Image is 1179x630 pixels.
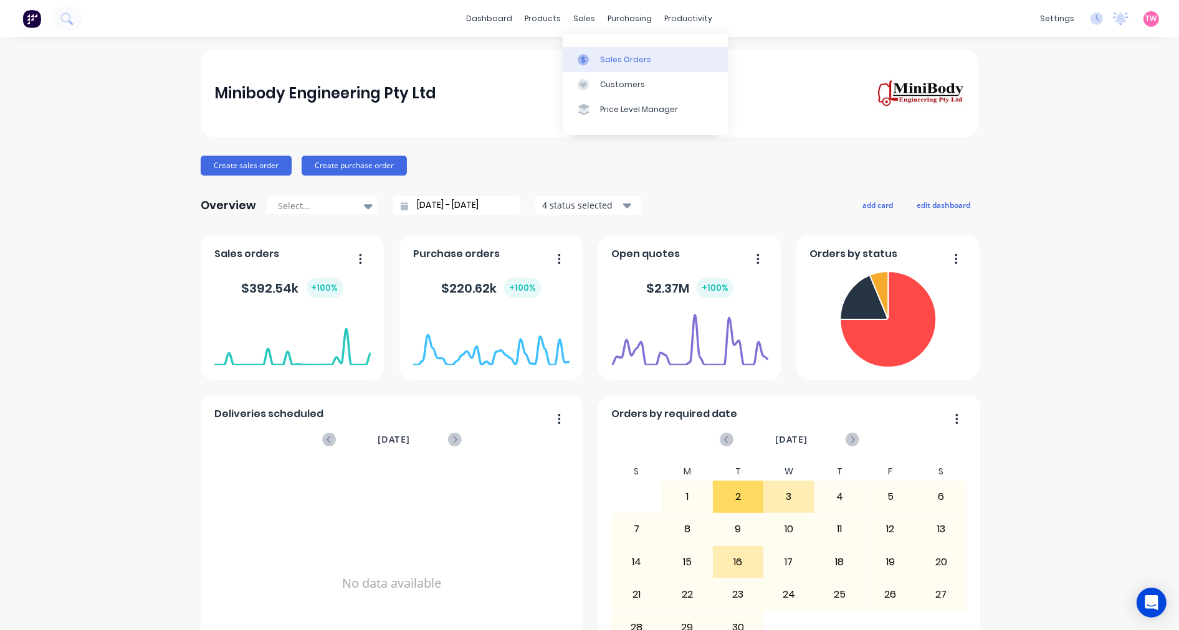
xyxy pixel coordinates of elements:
div: 27 [917,579,967,610]
div: 1 [662,481,712,512]
div: 17 [764,547,814,578]
div: W [763,463,814,481]
div: productivity [659,9,719,28]
div: F [865,463,916,481]
div: Customers [600,79,645,90]
div: 22 [662,579,712,610]
div: $ 220.62k [441,278,541,298]
div: 24 [764,579,814,610]
div: 2 [714,481,763,512]
div: + 100 % [307,278,343,298]
div: Sales Orders [600,54,651,65]
button: 4 status selected [535,196,641,215]
div: Price Level Manager [600,104,678,115]
div: 3 [764,481,814,512]
div: 19 [866,547,915,578]
span: [DATE] [378,433,410,446]
div: 7 [612,514,662,545]
a: Customers [563,72,728,97]
div: S [611,463,662,481]
div: 9 [714,514,763,545]
span: [DATE] [775,433,808,446]
img: Minibody Engineering Pty Ltd [877,79,965,108]
div: 26 [866,579,915,610]
button: Create sales order [201,156,292,176]
div: 13 [917,514,967,545]
span: Open quotes [612,247,680,261]
div: 4 status selected [542,199,621,212]
div: Overview [201,193,256,218]
div: Minibody Engineering Pty Ltd [214,81,436,106]
div: 10 [764,514,814,545]
div: products [519,9,568,28]
div: 11 [815,514,865,545]
span: Deliveries scheduled [214,407,323,421]
span: TW [1146,13,1157,24]
span: Purchase orders [413,247,500,261]
img: Factory [22,9,41,28]
div: + 100 % [697,278,733,298]
div: + 100 % [504,278,541,298]
div: sales [568,9,602,28]
div: 15 [662,547,712,578]
div: $ 392.54k [242,278,343,298]
button: edit dashboard [909,197,978,213]
div: M [662,463,713,481]
div: S [916,463,967,481]
button: add card [854,197,901,213]
div: purchasing [602,9,659,28]
div: 21 [612,579,662,610]
span: Sales orders [214,247,279,261]
span: Orders by status [810,247,898,261]
div: 20 [917,547,967,578]
a: Price Level Manager [563,97,728,122]
div: 12 [866,514,915,545]
div: 14 [612,547,662,578]
div: 6 [917,481,967,512]
div: Open Intercom Messenger [1137,588,1167,618]
div: 16 [714,547,763,578]
div: $ 2.37M [646,278,733,298]
div: 4 [815,481,865,512]
div: 5 [866,481,915,512]
div: T [814,463,866,481]
div: 23 [714,579,763,610]
div: 18 [815,547,865,578]
button: Create purchase order [302,156,407,176]
div: settings [1034,9,1081,28]
a: Sales Orders [563,47,728,72]
div: 8 [662,514,712,545]
div: 25 [815,579,865,610]
div: T [713,463,764,481]
a: dashboard [461,9,519,28]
